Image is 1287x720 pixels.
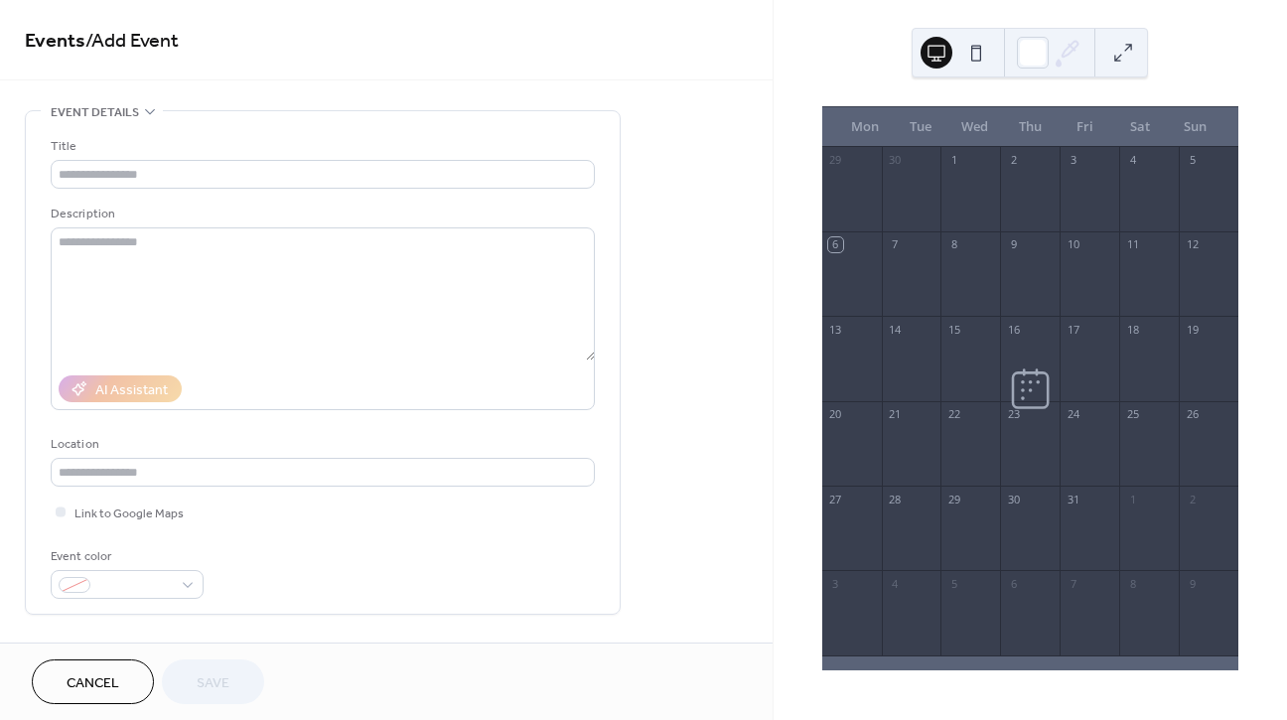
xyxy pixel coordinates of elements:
span: / Add Event [85,22,179,61]
div: 30 [888,153,903,168]
div: 3 [1066,153,1080,168]
div: 6 [1006,576,1021,591]
div: 21 [888,407,903,422]
span: Date and time [51,639,139,659]
span: Link to Google Maps [74,504,184,524]
div: 9 [1006,237,1021,252]
div: 1 [946,153,961,168]
div: 8 [946,237,961,252]
a: Events [25,22,85,61]
div: 25 [1125,407,1140,422]
div: 12 [1185,237,1200,252]
div: 3 [828,576,843,591]
div: 7 [888,237,903,252]
div: 14 [888,322,903,337]
div: 4 [1125,153,1140,168]
span: Event details [51,102,139,123]
div: 5 [946,576,961,591]
div: 2 [1185,492,1200,506]
div: 1 [1125,492,1140,506]
div: 10 [1066,237,1080,252]
div: 29 [946,492,961,506]
div: 17 [1066,322,1080,337]
div: 6 [828,237,843,252]
div: Thu [1003,107,1058,147]
div: 2 [1006,153,1021,168]
div: 13 [828,322,843,337]
div: 5 [1185,153,1200,168]
div: Sat [1112,107,1167,147]
div: 11 [1125,237,1140,252]
div: 23 [1006,407,1021,422]
div: 28 [888,492,903,506]
div: 31 [1066,492,1080,506]
div: Fri [1058,107,1112,147]
div: Description [51,204,591,224]
div: 26 [1185,407,1200,422]
div: Tue [893,107,947,147]
div: Title [51,136,591,157]
div: 20 [828,407,843,422]
div: 8 [1125,576,1140,591]
div: 9 [1185,576,1200,591]
div: Event color [51,546,200,567]
div: 15 [946,322,961,337]
button: Cancel [32,659,154,704]
div: 27 [828,492,843,506]
div: 24 [1066,407,1080,422]
div: 16 [1006,322,1021,337]
div: Mon [838,107,893,147]
div: 30 [1006,492,1021,506]
div: 18 [1125,322,1140,337]
div: 4 [888,576,903,591]
div: 19 [1185,322,1200,337]
div: 7 [1066,576,1080,591]
span: Cancel [67,673,119,694]
div: 29 [828,153,843,168]
div: Sun [1168,107,1222,147]
div: Wed [947,107,1002,147]
div: 22 [946,407,961,422]
div: Location [51,434,591,455]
